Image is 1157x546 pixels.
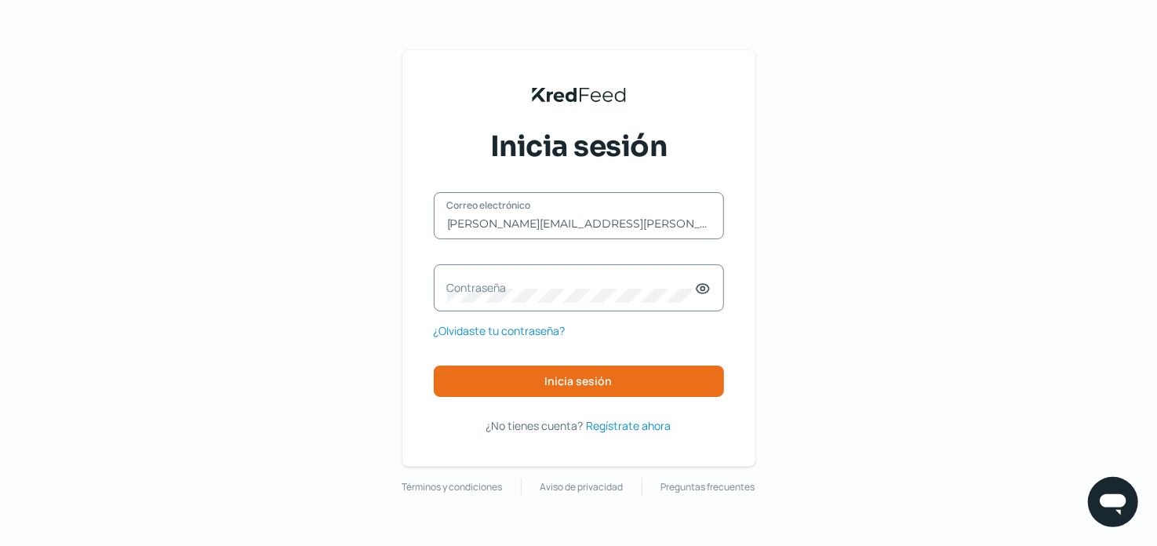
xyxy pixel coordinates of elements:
a: Regístrate ahora [587,416,671,435]
label: Contraseña [447,280,695,295]
span: Inicia sesión [490,127,668,166]
a: Aviso de privacidad [540,479,624,496]
img: chatIcon [1097,486,1129,518]
span: Inicia sesión [545,376,613,387]
a: Términos y condiciones [402,479,503,496]
a: ¿Olvidaste tu contraseña? [434,321,566,340]
span: ¿No tienes cuenta? [486,418,584,433]
label: Correo electrónico [447,198,695,212]
a: Preguntas frecuentes [661,479,755,496]
button: Inicia sesión [434,366,724,397]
